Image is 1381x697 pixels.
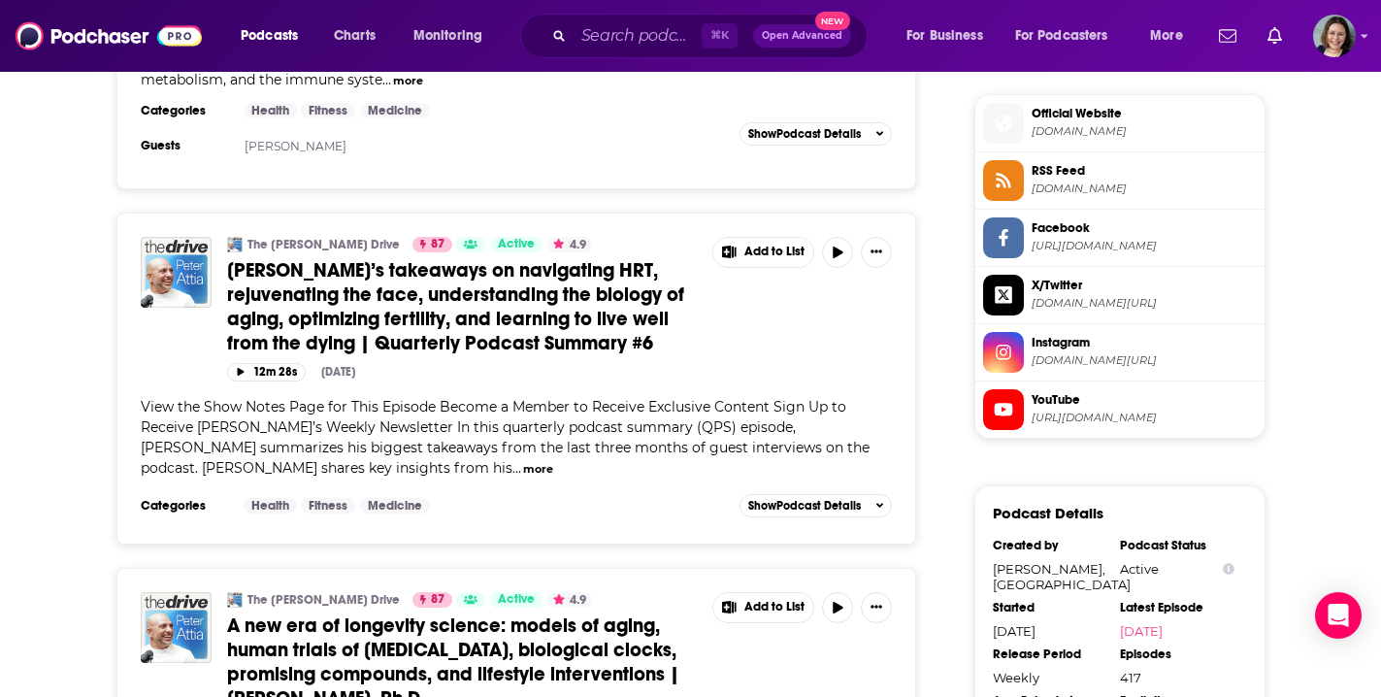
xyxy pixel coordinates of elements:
[744,600,805,614] span: Add to List
[1315,592,1362,639] div: Open Intercom Messenger
[547,237,592,252] button: 4.9
[1015,22,1108,50] span: For Podcasters
[740,122,893,146] button: ShowPodcast Details
[227,363,306,382] button: 12m 28s
[744,245,805,259] span: Add to List
[1032,182,1257,196] span: peterattiadrive.libsyn.com
[1150,22,1183,50] span: More
[906,22,983,50] span: For Business
[983,332,1257,373] a: Instagram[DOMAIN_NAME][URL]
[1313,15,1356,57] span: Logged in as micglogovac
[983,160,1257,201] a: RSS Feed[DOMAIN_NAME]
[1032,105,1257,122] span: Official Website
[241,22,298,50] span: Podcasts
[247,237,400,252] a: The [PERSON_NAME] Drive
[431,235,444,254] span: 87
[227,258,699,355] a: [PERSON_NAME]’s takeaways on navigating HRT, rejuvenating the face, understanding the biology of ...
[334,22,376,50] span: Charts
[141,237,212,308] img: Peter’s takeaways on navigating HRT, rejuvenating the face, understanding the biology of aging, o...
[815,12,850,30] span: New
[762,31,842,41] span: Open Advanced
[141,103,228,118] h3: Categories
[490,592,543,608] a: Active
[400,20,508,51] button: open menu
[413,22,482,50] span: Monitoring
[1120,538,1234,553] div: Podcast Status
[1003,20,1136,51] button: open menu
[1032,296,1257,311] span: twitter.com/PeterAttiaMD
[227,20,323,51] button: open menu
[498,590,535,610] span: Active
[1120,670,1234,685] div: 417
[1032,219,1257,237] span: Facebook
[141,592,212,663] img: A new era of longevity science: models of aging, human trials of rapamycin, biological clocks, pr...
[753,24,851,48] button: Open AdvancedNew
[301,103,355,118] a: Fitness
[983,275,1257,315] a: X/Twitter[DOMAIN_NAME][URL]
[993,647,1107,662] div: Release Period
[1120,623,1234,639] a: [DATE]
[141,498,228,514] h3: Categories
[1032,334,1257,351] span: Instagram
[861,237,892,268] button: Show More Button
[227,237,243,252] img: The Peter Attia Drive
[983,389,1257,430] a: YouTube[URL][DOMAIN_NAME]
[244,103,297,118] a: Health
[983,103,1257,144] a: Official Website[DOMAIN_NAME]
[227,258,684,355] span: [PERSON_NAME]’s takeaways on navigating HRT, rejuvenating the face, understanding the biology of ...
[748,499,861,513] span: Show Podcast Details
[993,623,1107,639] div: [DATE]
[412,237,452,252] a: 87
[360,498,430,514] a: Medicine
[1032,162,1257,180] span: RSS Feed
[1032,353,1257,368] span: instagram.com/peterattiamd
[141,10,862,88] span: View the Show Notes Page for This Episode Become a Member to Receive Exclusive Content Sign Up to...
[713,593,814,622] button: Show More Button
[1032,239,1257,253] span: https://www.facebook.com/peterattiamd
[1120,647,1234,662] div: Episodes
[1223,562,1234,577] button: Show Info
[1211,19,1244,52] a: Show notifications dropdown
[1120,600,1234,615] div: Latest Episode
[574,20,702,51] input: Search podcasts, credits, & more...
[993,538,1107,553] div: Created by
[713,238,814,267] button: Show More Button
[247,592,400,608] a: The [PERSON_NAME] Drive
[993,504,1103,522] h3: Podcast Details
[141,398,870,477] span: View the Show Notes Page for This Episode Become a Member to Receive Exclusive Content Sign Up to...
[393,73,423,89] button: more
[1136,20,1207,51] button: open menu
[382,71,391,88] span: ...
[16,17,202,54] img: Podchaser - Follow, Share and Rate Podcasts
[1313,15,1356,57] img: User Profile
[141,138,228,153] h3: Guests
[523,461,553,478] button: more
[301,498,355,514] a: Fitness
[227,592,243,608] img: The Peter Attia Drive
[983,217,1257,258] a: Facebook[URL][DOMAIN_NAME]
[702,23,738,49] span: ⌘ K
[1032,124,1257,139] span: PeterAttiaMD.com
[1032,277,1257,294] span: X/Twitter
[245,139,346,153] a: [PERSON_NAME]
[321,365,355,379] div: [DATE]
[1032,391,1257,409] span: YouTube
[490,237,543,252] a: Active
[547,592,592,608] button: 4.9
[321,20,387,51] a: Charts
[1260,19,1290,52] a: Show notifications dropdown
[244,498,297,514] a: Health
[748,127,861,141] span: Show Podcast Details
[993,561,1107,592] div: [PERSON_NAME], [GEOGRAPHIC_DATA]
[740,494,893,517] button: ShowPodcast Details
[498,235,535,254] span: Active
[539,14,886,58] div: Search podcasts, credits, & more...
[993,670,1107,685] div: Weekly
[512,459,521,477] span: ...
[360,103,430,118] a: Medicine
[431,590,444,610] span: 87
[1313,15,1356,57] button: Show profile menu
